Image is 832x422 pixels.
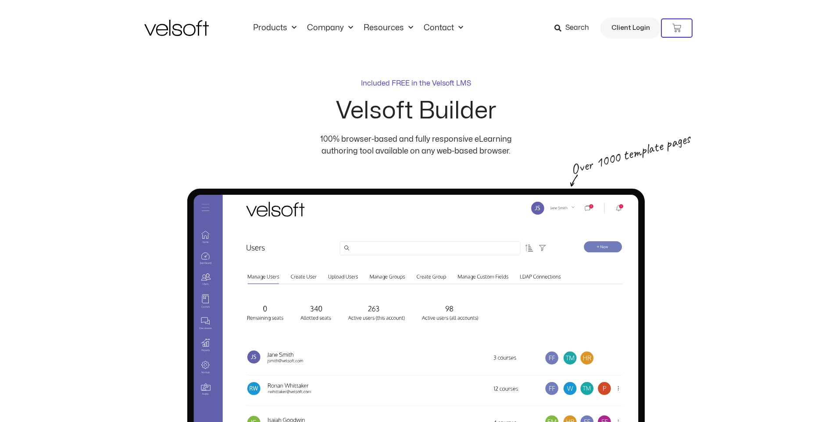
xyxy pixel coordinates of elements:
nav: Menu [248,23,468,33]
img: Velsoft Training Materials [144,20,209,36]
h2: Velsoft Builder [258,99,574,123]
p: 100% browser-based and fully responsive eLearning authoring tool available on any web-based browser. [304,133,528,157]
a: Client Login [600,18,661,39]
a: Search [554,21,595,36]
a: CompanyMenu Toggle [302,23,358,33]
span: Client Login [611,22,650,34]
span: Search [565,22,589,34]
a: ProductsMenu Toggle [248,23,302,33]
a: ContactMenu Toggle [418,23,468,33]
p: Included FREE in the Velsoft LMS [361,78,471,89]
a: ResourcesMenu Toggle [358,23,418,33]
p: Over 1000 template pages [570,143,645,176]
